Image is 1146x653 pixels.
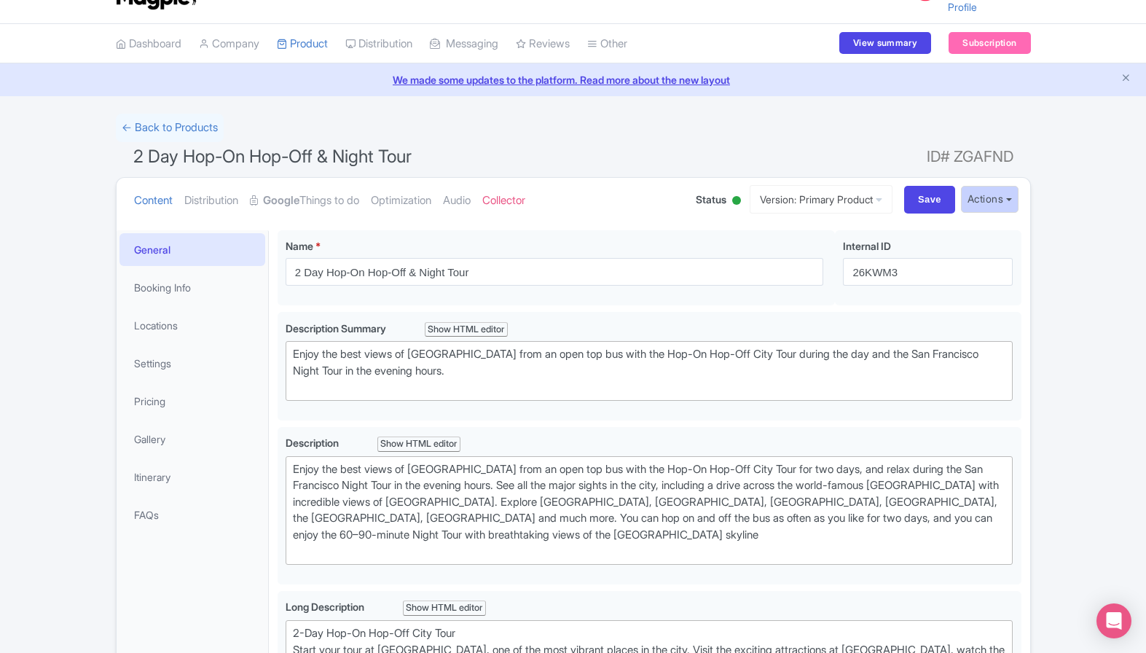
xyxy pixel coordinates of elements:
a: Audio [443,178,471,224]
div: Show HTML editor [403,601,487,616]
a: GoogleThings to do [250,178,359,224]
span: Long Description [286,601,366,613]
a: Company [199,24,259,64]
a: Version: Primary Product [750,185,892,214]
div: Show HTML editor [425,322,509,337]
a: Profile [948,1,977,13]
a: Product [277,24,328,64]
a: We made some updates to the platform. Read more about the new layout [9,72,1137,87]
a: Reviews [516,24,570,64]
a: FAQs [119,498,265,531]
span: Name [286,240,313,252]
span: Internal ID [843,240,891,252]
a: Subscription [949,32,1030,54]
div: Enjoy the best views of [GEOGRAPHIC_DATA] from an open top bus with the Hop-On Hop-Off City Tour ... [293,461,1006,560]
a: View summary [839,32,931,54]
div: Show HTML editor [377,437,461,452]
a: Booking Info [119,271,265,304]
span: Description [286,437,341,449]
a: Itinerary [119,461,265,493]
a: Settings [119,347,265,380]
a: Distribution [345,24,412,64]
a: ← Back to Products [116,114,224,142]
a: General [119,233,265,266]
span: 2 Day Hop-On Hop-Off & Night Tour [133,146,412,167]
a: Messaging [430,24,498,64]
a: Gallery [119,423,265,455]
div: Active [729,190,744,213]
a: Locations [119,309,265,342]
a: Pricing [119,385,265,418]
a: Optimization [371,178,431,224]
strong: Google [263,192,299,209]
a: Collector [482,178,525,224]
div: Open Intercom Messenger [1096,603,1131,638]
button: Close announcement [1121,71,1131,87]
button: Actions [961,186,1019,213]
a: Other [587,24,627,64]
a: Distribution [184,178,238,224]
span: Status [696,192,726,207]
span: Description Summary [286,322,388,335]
input: Save [904,186,955,214]
a: Dashboard [116,24,181,64]
span: ID# ZGAFND [927,142,1013,171]
a: Content [134,178,173,224]
div: Enjoy the best views of [GEOGRAPHIC_DATA] from an open top bus with the Hop-On Hop-Off City Tour ... [293,346,1006,396]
